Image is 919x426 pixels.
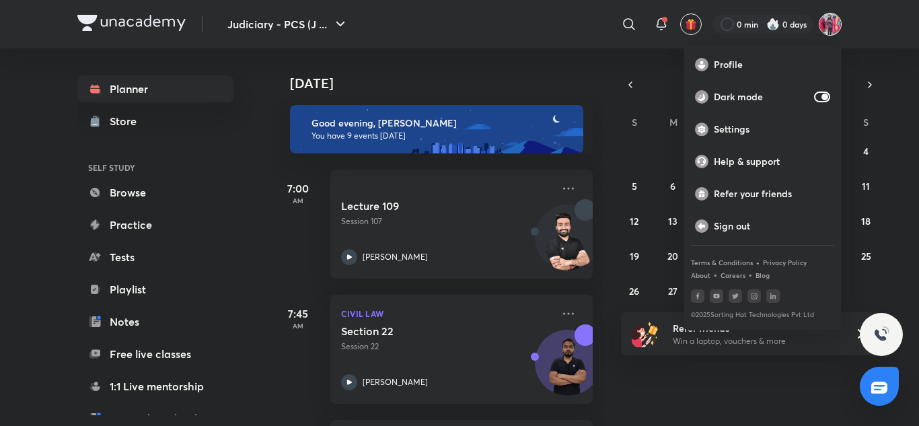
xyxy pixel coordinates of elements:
a: Settings [684,113,841,145]
a: About [691,271,710,279]
a: Privacy Policy [763,258,807,267]
a: Help & support [684,145,841,178]
p: Profile [714,59,830,71]
div: • [756,256,760,269]
p: Help & support [714,155,830,168]
div: • [713,269,718,281]
p: Refer your friends [714,188,830,200]
a: Terms & Conditions [691,258,753,267]
a: Profile [684,48,841,81]
a: Blog [756,271,770,279]
p: Settings [714,123,830,135]
div: • [748,269,753,281]
p: © 2025 Sorting Hat Technologies Pvt Ltd [691,311,834,319]
a: Refer your friends [684,178,841,210]
p: Sign out [714,220,830,232]
p: Dark mode [714,91,809,103]
a: Careers [721,271,745,279]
